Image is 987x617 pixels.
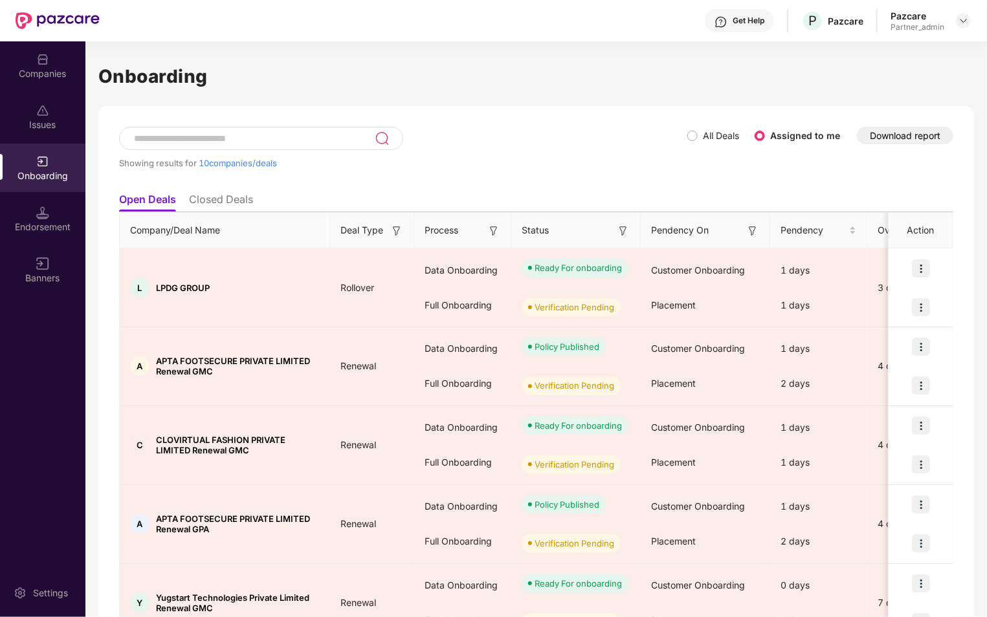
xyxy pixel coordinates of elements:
[535,340,599,353] div: Policy Published
[651,223,709,237] span: Pendency On
[14,587,27,600] img: svg+xml;base64,PHN2ZyBpZD0iU2V0dGluZy0yMHgyMCIgeG1sbnM9Imh0dHA6Ly93d3cudzMub3JnLzIwMDAvc3ZnIiB3aW...
[414,568,511,603] div: Data Onboarding
[867,213,977,248] th: Overall Pendency
[120,213,330,248] th: Company/Deal Name
[891,10,944,22] div: Pazcare
[651,378,696,389] span: Placement
[156,283,210,293] span: LPDG GROUP
[770,213,867,248] th: Pendency
[535,261,622,274] div: Ready For onboarding
[651,422,745,433] span: Customer Onboarding
[487,224,500,237] img: svg+xml;base64,PHN2ZyB3aWR0aD0iMTYiIGhlaWdodD0iMTYiIHZpZXdCb3g9IjAgMCAxNiAxNiIgZmlsbD0ibm9uZSIgeG...
[770,366,867,401] div: 2 days
[535,458,614,471] div: Verification Pending
[912,495,930,514] img: icon
[770,410,867,445] div: 1 days
[522,223,549,237] span: Status
[889,213,953,248] th: Action
[330,597,386,608] span: Renewal
[414,445,511,480] div: Full Onboarding
[770,130,840,141] label: Assigned to me
[535,498,599,511] div: Policy Published
[651,501,745,512] span: Customer Onboarding
[340,223,383,237] span: Deal Type
[414,489,511,524] div: Data Onboarding
[651,457,696,468] span: Placement
[130,593,150,612] div: Y
[414,331,511,366] div: Data Onboarding
[733,16,764,26] div: Get Help
[715,16,727,28] img: svg+xml;base64,PHN2ZyBpZD0iSGVscC0zMngzMiIgeG1sbnM9Imh0dHA6Ly93d3cudzMub3JnLzIwMDAvc3ZnIiB3aWR0aD...
[29,587,72,600] div: Settings
[651,265,745,276] span: Customer Onboarding
[770,489,867,524] div: 1 days
[414,288,511,323] div: Full Onboarding
[130,278,150,298] div: L
[156,435,320,455] span: CLOVIRTUAL FASHION PRIVATE LIMITED Renewal GMC
[651,299,696,310] span: Placement
[867,596,977,610] div: 7 days
[535,419,622,432] div: Ready For onboarding
[130,356,150,376] div: A
[651,536,696,547] span: Placement
[770,288,867,323] div: 1 days
[98,62,974,91] h1: Onboarding
[375,131,390,146] img: svg+xml;base64,PHN2ZyB3aWR0aD0iMjQiIGhlaWdodD0iMjUiIHZpZXdCb3g9IjAgMCAyNCAyNSIgZmlsbD0ibm9uZSIgeG...
[651,343,745,354] span: Customer Onboarding
[912,417,930,435] img: icon
[535,301,614,314] div: Verification Pending
[130,435,150,455] div: C
[535,379,614,392] div: Verification Pending
[330,439,386,450] span: Renewal
[119,193,176,211] li: Open Deals
[912,455,930,473] img: icon
[912,259,930,277] img: icon
[912,574,930,592] img: icon
[119,158,687,168] div: Showing results for
[16,12,100,29] img: New Pazcare Logo
[156,356,320,376] span: APTA FOOTSECURE PRIVATE LIMITED Renewal GMC
[857,127,953,144] button: Download report
[703,130,739,141] label: All Deals
[36,257,49,270] img: svg+xml;base64,PHN2ZyB3aWR0aD0iMTYiIGhlaWdodD0iMTYiIHZpZXdCb3g9IjAgMCAxNiAxNiIgZmlsbD0ibm9uZSIgeG...
[867,517,977,531] div: 4 days
[414,366,511,401] div: Full Onboarding
[912,338,930,356] img: icon
[828,15,863,27] div: Pazcare
[156,514,320,534] span: APTA FOOTSECURE PRIVATE LIMITED Renewal GPA
[781,223,847,237] span: Pendency
[867,281,977,295] div: 3 days
[912,534,930,552] img: icon
[867,359,977,373] div: 4 days
[36,206,49,219] img: svg+xml;base64,PHN2ZyB3aWR0aD0iMTQuNSIgaGVpZ2h0PSIxNC41IiB2aWV3Qm94PSIwIDAgMTYgMTYiIGZpbGw9Im5vbm...
[770,331,867,366] div: 1 days
[912,298,930,316] img: icon
[189,193,253,211] li: Closed Deals
[651,579,745,590] span: Customer Onboarding
[746,224,759,237] img: svg+xml;base64,PHN2ZyB3aWR0aD0iMTYiIGhlaWdodD0iMTYiIHZpZXdCb3g9IjAgMCAxNiAxNiIgZmlsbD0ibm9uZSIgeG...
[808,13,817,28] span: P
[959,16,969,26] img: svg+xml;base64,PHN2ZyBpZD0iRHJvcGRvd24tMzJ4MzIiIHhtbG5zPSJodHRwOi8vd3d3LnczLm9yZy8yMDAwL3N2ZyIgd2...
[199,158,277,168] span: 10 companies/deals
[770,568,867,603] div: 0 days
[535,537,614,550] div: Verification Pending
[891,22,944,32] div: Partner_admin
[770,445,867,480] div: 1 days
[414,253,511,288] div: Data Onboarding
[390,224,403,237] img: svg+xml;base64,PHN2ZyB3aWR0aD0iMTYiIGhlaWdodD0iMTYiIHZpZXdCb3g9IjAgMCAxNiAxNiIgZmlsbD0ibm9uZSIgeG...
[36,155,49,168] img: svg+xml;base64,PHN2ZyB3aWR0aD0iMjAiIGhlaWdodD0iMjAiIHZpZXdCb3g9IjAgMCAyMCAyMCIgZmlsbD0ibm9uZSIgeG...
[770,253,867,288] div: 1 days
[912,376,930,395] img: icon
[867,438,977,452] div: 4 days
[425,223,458,237] span: Process
[535,577,622,590] div: Ready For onboarding
[36,104,49,117] img: svg+xml;base64,PHN2ZyBpZD0iSXNzdWVzX2Rpc2FibGVkIiB4bWxucz0iaHR0cDovL3d3dy53My5vcmcvMjAwMC9zdmciIH...
[414,524,511,559] div: Full Onboarding
[36,53,49,66] img: svg+xml;base64,PHN2ZyBpZD0iQ29tcGFuaWVzIiB4bWxucz0iaHR0cDovL3d3dy53My5vcmcvMjAwMC9zdmciIHdpZHRoPS...
[130,514,150,534] div: A
[330,360,386,371] span: Renewal
[330,282,384,293] span: Rollover
[156,592,320,613] span: Yugstart Technologies Private Limited Renewal GMC
[414,410,511,445] div: Data Onboarding
[617,224,630,237] img: svg+xml;base64,PHN2ZyB3aWR0aD0iMTYiIGhlaWdodD0iMTYiIHZpZXdCb3g9IjAgMCAxNiAxNiIgZmlsbD0ibm9uZSIgeG...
